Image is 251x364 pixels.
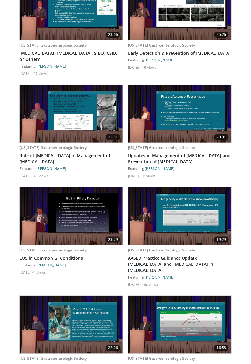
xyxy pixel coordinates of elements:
[36,166,66,171] a: [PERSON_NAME]
[20,296,123,354] a: 22:06
[142,173,156,178] li: 12 views
[19,64,123,68] div: Featuring:
[128,173,141,178] li: [DATE]
[128,275,232,279] div: Featuring:
[106,134,120,140] span: 25:01
[128,187,231,245] a: 19:29
[128,145,195,150] a: [US_STATE] Gastroenterologic Society
[34,270,46,275] li: 4 views
[19,153,123,165] a: Role of [MEDICAL_DATA] in Management of [MEDICAL_DATA]
[128,57,232,62] div: Featuring:
[106,32,120,38] span: 23:06
[20,187,123,245] a: 23:29
[36,64,66,68] a: [PERSON_NAME]
[214,345,229,351] span: 16:58
[145,275,175,279] a: [PERSON_NAME]
[128,248,195,253] a: [US_STATE] Gastroenterologic Society
[106,237,120,243] span: 23:29
[19,262,123,267] div: Featuring:
[128,166,232,171] div: Featuring:
[20,85,123,143] a: 25:01
[214,32,229,38] span: 25:26
[214,134,229,140] span: 20:01
[19,356,87,361] a: [US_STATE] Gastroenterologic Society
[214,237,229,243] span: 19:29
[142,282,158,287] li: 466 views
[128,85,231,143] a: 20:01
[19,270,33,275] li: [DATE]
[19,166,123,171] div: Featuring:
[20,187,123,245] img: e211344a-a1ad-4eab-8d14-efab4dc950d3.620x360_q85_upscale.jpg
[142,65,157,70] li: 45 views
[19,173,33,178] li: [DATE]
[145,58,175,62] a: [PERSON_NAME]
[128,153,232,165] a: Updates in Management of [MEDICAL_DATA] and Prevention of [MEDICAL_DATA]
[128,43,195,48] a: [US_STATE] Gastroenterologic Society
[128,282,141,287] li: [DATE]
[128,187,231,245] img: 50a6b64d-5d4b-403b-afd4-04c115c28dda.620x360_q85_upscale.jpg
[19,43,87,48] a: [US_STATE] Gastroenterologic Society
[19,71,33,76] li: [DATE]
[34,71,48,76] li: 27 views
[20,296,123,354] img: 288555c3-61cf-4f3d-b07d-eea30bcbfef7.620x360_q85_upscale.jpg
[128,85,231,143] img: a4c73c78-a885-4564-873d-46476aeb197c.620x360_q85_upscale.jpg
[19,145,87,150] a: [US_STATE] Gastroenterologic Society
[34,173,48,178] li: 45 views
[106,345,120,351] span: 22:06
[128,296,231,354] img: 72d2f135-ab1c-4842-9f76-7f235bf78230.620x360_q85_upscale.jpg
[128,50,232,56] a: Early Detection & Prevention of [MEDICAL_DATA]
[20,85,123,143] img: 62eb9b46-4bdd-4bb7-8b65-8d208622fd20.620x360_q85_upscale.jpg
[128,255,232,273] a: AASLD Practice Guidance Update: [MEDICAL_DATA] and [MEDICAL_DATA] in [MEDICAL_DATA]
[128,65,141,70] li: [DATE]
[36,263,66,267] a: [PERSON_NAME]
[19,248,87,253] a: [US_STATE] Gastroenterologic Society
[19,50,123,62] a: [MEDICAL_DATA]: [MEDICAL_DATA], SIBO, CSID, or Other?
[19,255,123,261] a: EUS in Common GI Conditions
[145,166,175,171] a: [PERSON_NAME]
[128,296,231,354] a: 16:58
[128,356,195,361] a: [US_STATE] Gastroenterologic Society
